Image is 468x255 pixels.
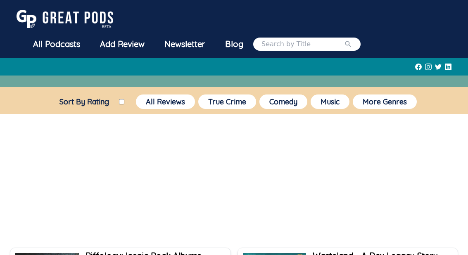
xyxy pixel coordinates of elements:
button: Comedy [259,94,307,109]
button: Music [311,94,349,109]
a: All Podcasts [23,33,90,55]
label: Sort By Rating [50,97,119,106]
a: All Reviews [134,93,197,111]
a: Blog [215,33,253,55]
button: True Crime [198,94,256,109]
a: Newsletter [154,33,215,55]
input: Search by Title [261,39,344,49]
button: More Genres [353,94,417,109]
a: Add Review [90,33,154,55]
button: All Reviews [136,94,195,109]
img: GreatPods [17,10,113,28]
a: True Crime [197,93,258,111]
a: Music [309,93,351,111]
a: Comedy [258,93,309,111]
